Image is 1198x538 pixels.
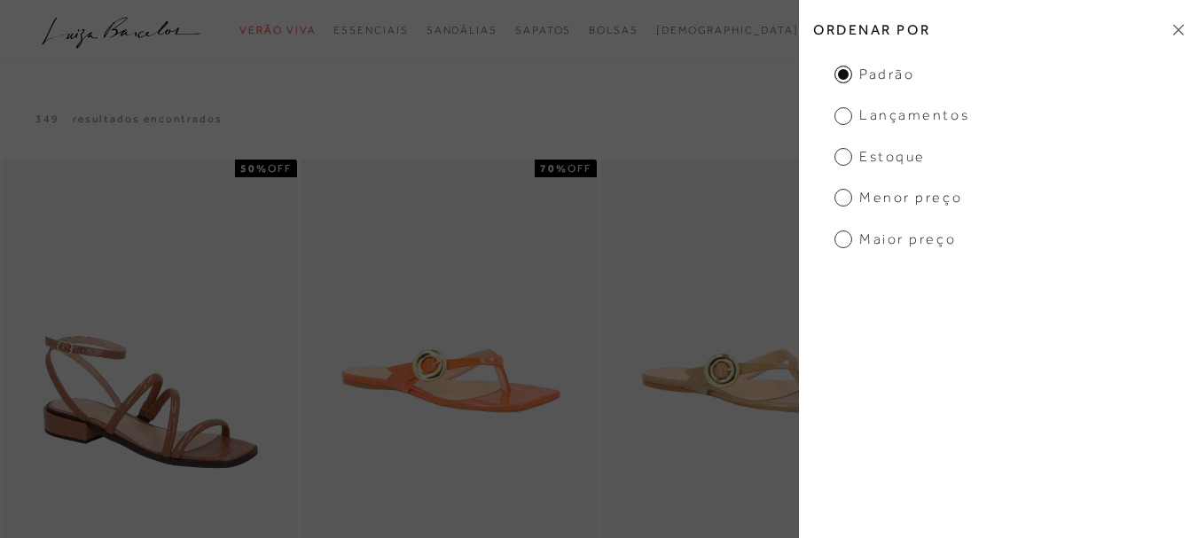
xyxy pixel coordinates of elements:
[333,14,408,47] a: categoryNavScreenReaderText
[568,162,591,175] span: OFF
[656,24,799,36] span: [DEMOGRAPHIC_DATA]
[515,14,571,47] a: categoryNavScreenReaderText
[656,14,799,47] a: noSubCategoriesText
[35,112,59,127] p: 349
[515,24,571,36] span: Sapatos
[427,14,497,47] a: categoryNavScreenReaderText
[799,9,1198,51] h2: Ordenar por
[834,230,956,249] span: Maior Preço
[73,112,223,127] p: resultados encontrados
[589,24,638,36] span: Bolsas
[540,162,568,175] strong: 70%
[427,24,497,36] span: Sandálias
[834,147,926,167] span: Estoque
[240,162,268,175] strong: 50%
[239,24,316,36] span: Verão Viva
[589,14,638,47] a: categoryNavScreenReaderText
[333,24,408,36] span: Essenciais
[268,162,292,175] span: OFF
[239,14,316,47] a: categoryNavScreenReaderText
[834,188,962,207] span: Menor Preço
[834,105,969,125] span: Lançamentos
[834,65,914,84] span: Padrão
